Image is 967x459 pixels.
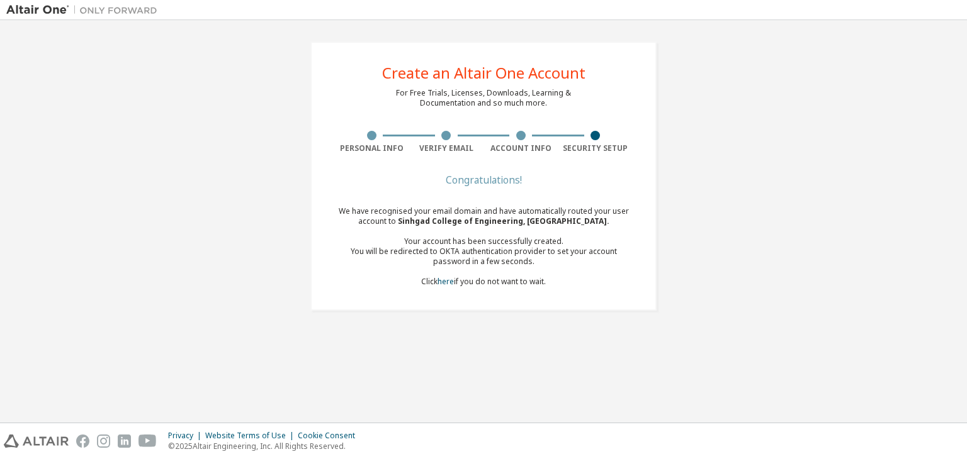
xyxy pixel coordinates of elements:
[483,143,558,153] div: Account Info
[118,434,131,448] img: linkedin.svg
[168,431,205,441] div: Privacy
[558,143,633,153] div: Security Setup
[438,276,454,287] a: here
[334,143,409,153] div: Personal Info
[409,143,484,153] div: Verify Email
[398,216,609,226] span: Sinhgad College of Engineering, [GEOGRAPHIC_DATA] .
[334,176,633,184] div: Congratulations!
[298,431,363,441] div: Cookie Consent
[334,206,633,287] div: We have recognised your email domain and have automatically routed your user account to Click if ...
[334,246,633,267] div: You will be redirected to OKTA authentication provider to set your account password in a few seco...
[382,65,585,80] div: Create an Altair One Account
[168,441,363,451] p: © 2025 Altair Engineering, Inc. All Rights Reserved.
[4,434,69,448] img: altair_logo.svg
[97,434,110,448] img: instagram.svg
[76,434,89,448] img: facebook.svg
[396,88,571,108] div: For Free Trials, Licenses, Downloads, Learning & Documentation and so much more.
[6,4,164,16] img: Altair One
[139,434,157,448] img: youtube.svg
[205,431,298,441] div: Website Terms of Use
[334,236,633,246] div: Your account has been successfully created.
